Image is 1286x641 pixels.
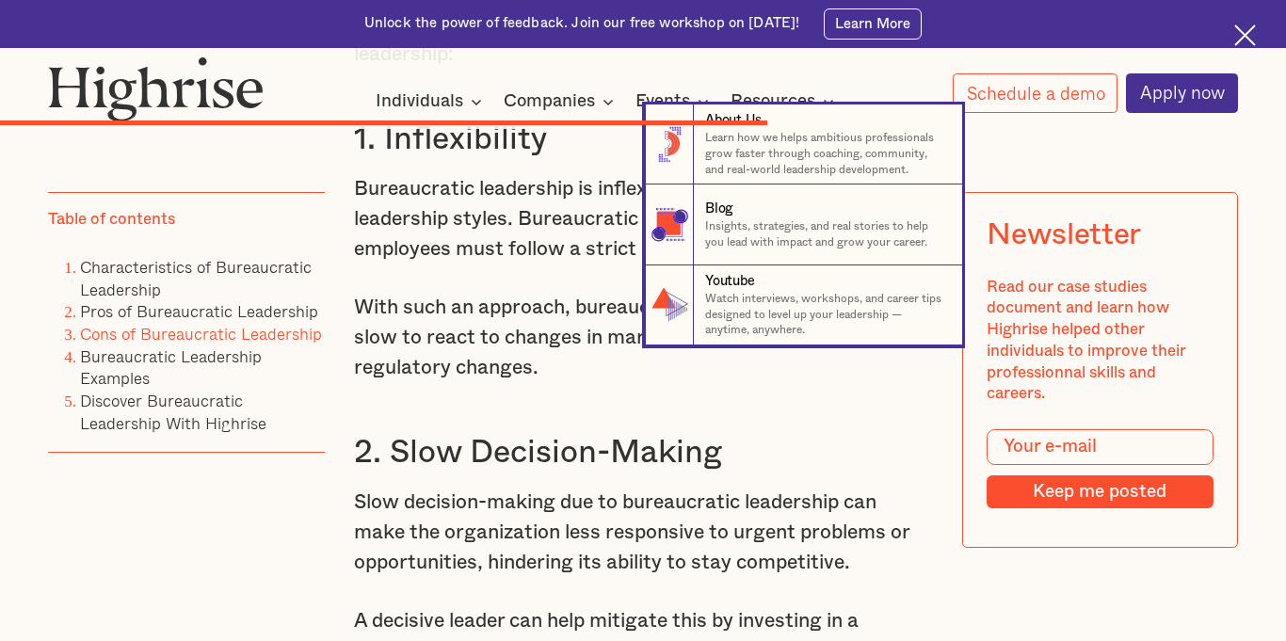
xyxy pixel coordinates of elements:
[48,56,263,121] img: Highrise logo
[705,291,946,338] p: Watch interviews, workshops, and career tips designed to level up your leadership — anytime, anyw...
[376,90,488,113] div: Individuals
[824,8,922,40] a: Learn More
[80,344,262,392] a: Bureaucratic Leadership Examples
[354,488,932,578] p: Slow decision-making due to bureaucratic leadership can make the organization less responsive to ...
[987,429,1213,509] form: Modal Form
[705,218,946,249] p: Insights, strategies, and real stories to help you lead with impact and grow your career.
[705,272,754,291] div: Youtube
[1126,73,1238,113] a: Apply now
[705,200,733,218] div: Blog
[504,90,595,113] div: Companies
[635,90,715,113] div: Events
[645,184,962,264] a: BlogInsights, strategies, and real stories to help you lead with impact and grow your career.
[645,265,962,345] a: YoutubeWatch interviews, workshops, and career tips designed to level up your leadership — anytim...
[705,111,762,130] div: About Us
[731,90,815,113] div: Resources
[364,14,799,33] div: Unlock the power of feedback. Join our free workshop on [DATE]!
[645,104,962,184] a: About UsLearn how we helps ambitious professionals grow faster through coaching, community, and r...
[987,429,1213,465] input: Your e-mail
[635,90,690,113] div: Events
[705,130,946,177] p: Learn how we helps ambitious professionals grow faster through coaching, community, and real-worl...
[953,73,1118,113] a: Schedule a demo
[1234,24,1256,46] img: Cross icon
[731,90,840,113] div: Resources
[376,90,463,113] div: Individuals
[987,475,1213,509] input: Keep me posted
[354,433,932,473] h3: 2. Slow Decision-Making
[80,389,266,437] a: Discover Bureaucratic Leadership With Highrise
[504,90,619,113] div: Companies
